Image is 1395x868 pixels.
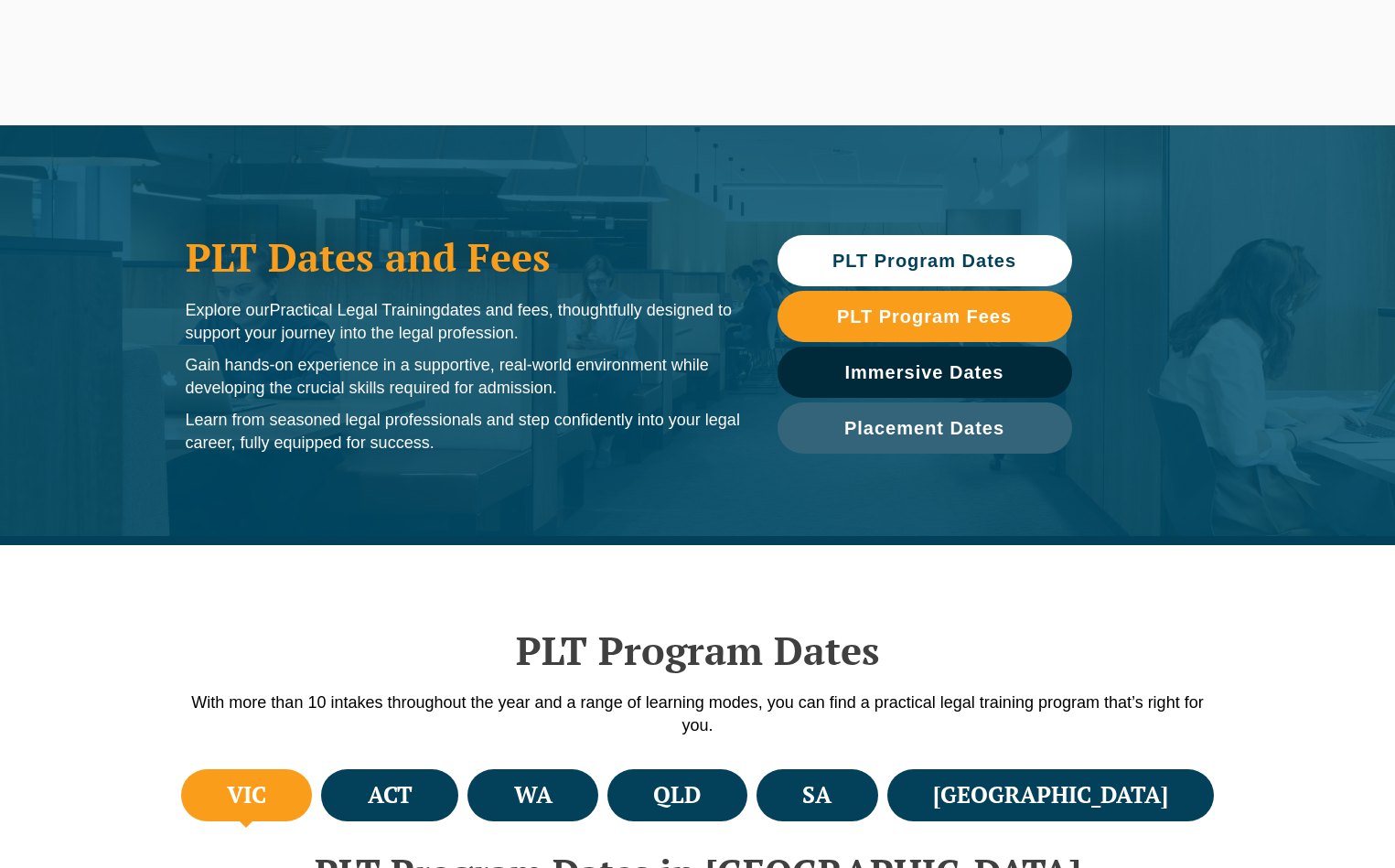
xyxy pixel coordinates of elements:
h1: PLT Dates and Fees [186,234,741,280]
span: Placement Dates [844,419,1004,437]
p: With more than 10 intakes throughout the year and a range of learning modes, you can find a pract... [177,691,1219,737]
p: Learn from seasoned legal professionals and step confidently into your legal career, fully equipp... [186,409,741,455]
a: Placement Dates [778,402,1072,454]
a: PLT Program Dates [778,235,1072,286]
h2: PLT Program Dates [177,627,1219,673]
h4: WA [514,780,553,810]
h4: ACT [368,780,413,810]
p: Explore our dates and fees, thoughtfully designed to support your journey into the legal profession. [186,299,741,345]
h4: QLD [653,780,701,810]
span: PLT Program Fees [837,307,1012,326]
span: PLT Program Dates [832,252,1016,270]
h4: SA [802,780,832,810]
a: Immersive Dates [778,347,1072,398]
a: PLT Program Fees [778,291,1072,342]
p: Gain hands-on experience in a supportive, real-world environment while developing the crucial ski... [186,354,741,400]
span: Immersive Dates [845,363,1004,381]
h4: [GEOGRAPHIC_DATA] [933,780,1168,810]
h4: VIC [227,780,266,810]
span: Practical Legal Training [270,301,441,319]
